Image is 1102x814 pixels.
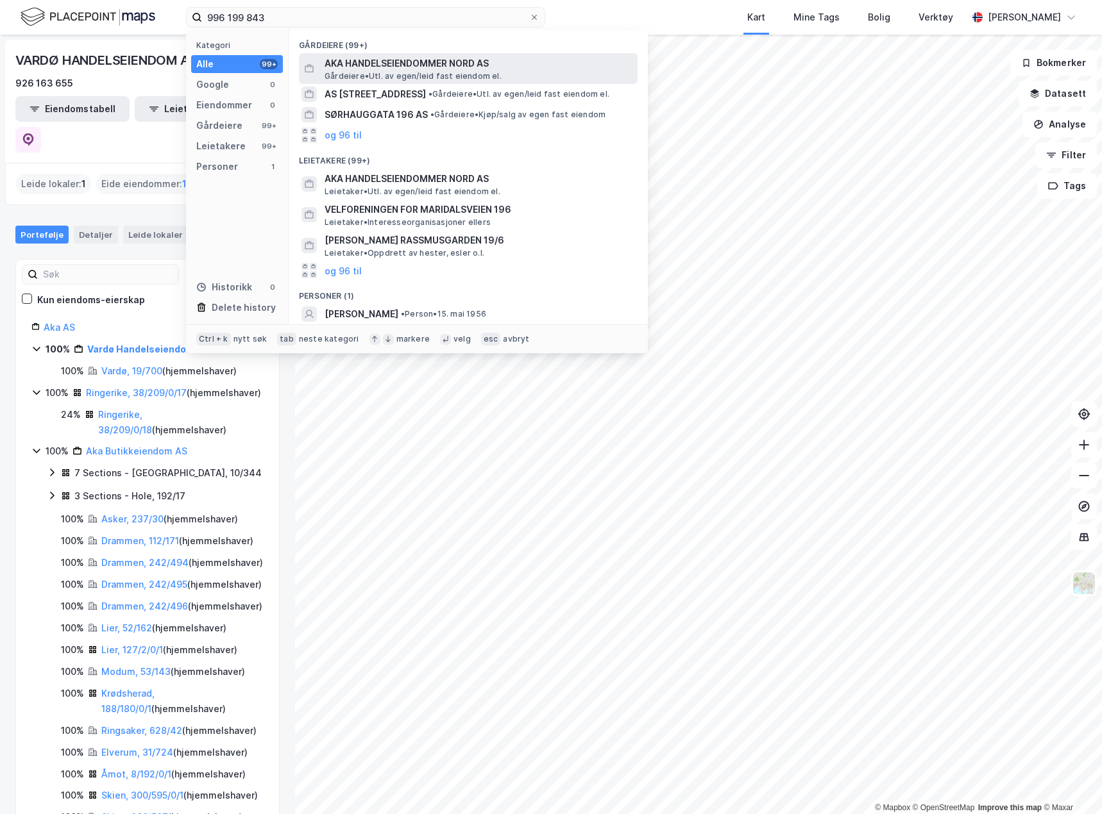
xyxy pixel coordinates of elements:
[978,803,1042,812] a: Improve this map
[1019,81,1097,106] button: Datasett
[101,535,179,546] a: Drammen, 112/171
[61,533,84,549] div: 100%
[428,89,609,99] span: Gårdeiere • Utl. av egen/leid fast eiendom el.
[196,138,246,154] div: Leietakere
[101,666,171,677] a: Modum, 53/143
[289,281,648,304] div: Personer (1)
[101,788,258,803] div: ( hjemmelshaver )
[101,688,155,714] a: Krødsherad, 188/180/0/1
[299,334,359,344] div: neste kategori
[1038,752,1102,814] div: Kontrollprogram for chat
[61,363,84,379] div: 100%
[101,644,163,655] a: Lier, 127/2/0/1
[401,309,486,319] span: Person • 15. mai 1956
[61,599,84,614] div: 100%
[277,333,296,345] div: tab
[101,557,189,568] a: Drammen, 242/494
[793,10,840,25] div: Mine Tags
[101,365,162,376] a: Vardø, 19/700
[196,56,214,72] div: Alle
[325,56,632,71] span: AKA HANDELSEIENDOMMER NORD AS
[101,555,263,570] div: ( hjemmelshaver )
[325,87,426,102] span: AS [STREET_ADDRESS]
[196,159,238,174] div: Personer
[61,664,84,679] div: 100%
[61,745,84,760] div: 100%
[988,10,1061,25] div: [PERSON_NAME]
[325,306,398,322] span: [PERSON_NAME]
[325,171,632,187] span: AKA HANDELSEIENDOMMER NORD AS
[430,110,434,119] span: •
[101,747,173,758] a: Elverum, 31/724
[61,511,84,527] div: 100%
[101,599,262,614] div: ( hjemmelshaver )
[481,333,501,345] div: esc
[325,202,632,217] span: VELFORENINGEN FOR MARIDALSVEIEN 196
[267,79,278,90] div: 0
[61,555,84,570] div: 100%
[289,30,648,53] div: Gårdeiere (99+)
[503,334,529,344] div: avbryt
[325,233,632,248] span: [PERSON_NAME] RASSMUSGARDEN 19/6
[260,120,278,131] div: 99+
[1037,173,1097,199] button: Tags
[196,97,252,113] div: Eiendommer
[101,533,253,549] div: ( hjemmelshaver )
[196,279,252,295] div: Historikk
[430,110,606,120] span: Gårdeiere • Kjøp/salg av egen fast eiendom
[325,128,362,143] button: og 96 til
[260,59,278,69] div: 99+
[37,292,145,308] div: Kun eiendoms-eierskap
[98,409,152,435] a: Ringerike, 38/209/0/18
[86,387,187,398] a: Ringerike, 38/209/0/17
[96,174,192,194] div: Eide eiendommer :
[101,745,248,760] div: ( hjemmelshaver )
[61,723,84,738] div: 100%
[396,334,430,344] div: markere
[454,334,471,344] div: velg
[913,803,975,812] a: OpenStreetMap
[135,96,249,122] button: Leietakertabell
[46,385,69,401] div: 100%
[1022,112,1097,137] button: Analyse
[196,40,283,50] div: Kategori
[101,723,257,738] div: ( hjemmelshaver )
[428,89,432,99] span: •
[16,174,91,194] div: Leide lokaler :
[98,407,264,438] div: ( hjemmelshaver )
[61,577,84,592] div: 100%
[101,577,262,592] div: ( hjemmelshaver )
[44,322,75,333] a: Aka AS
[46,444,69,459] div: 100%
[101,622,152,633] a: Lier, 52/162
[101,601,188,611] a: Drammen, 242/496
[87,344,210,354] a: Vardø Handelseiendom AS
[196,77,229,92] div: Google
[233,334,267,344] div: nytt søk
[101,767,246,782] div: ( hjemmelshaver )
[868,10,890,25] div: Bolig
[21,6,155,28] img: logo.f888ab2527a4732fd821a326f86c7f29.svg
[101,790,183,801] a: Skien, 300/595/0/1
[325,187,500,197] span: Leietaker • Utl. av egen/leid fast eiendom el.
[747,10,765,25] div: Kart
[61,620,84,636] div: 100%
[46,342,70,357] div: 100%
[15,226,69,244] div: Portefølje
[185,228,198,241] div: 1
[61,686,84,701] div: 100%
[61,642,84,658] div: 100%
[101,363,237,379] div: ( hjemmelshaver )
[1035,142,1097,168] button: Filter
[1010,50,1097,76] button: Bokmerker
[101,686,264,717] div: ( hjemmelshaver )
[267,282,278,292] div: 0
[86,445,187,456] a: Aka Butikkeiendom AS
[212,300,276,315] div: Delete history
[74,465,262,481] div: 7 Sections - [GEOGRAPHIC_DATA], 10/344
[875,803,910,812] a: Mapbox
[38,265,178,284] input: Søk
[325,217,491,228] span: Leietaker • Interesseorganisasjoner ellers
[101,579,187,590] a: Drammen, 242/495
[289,145,648,169] div: Leietakere (99+)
